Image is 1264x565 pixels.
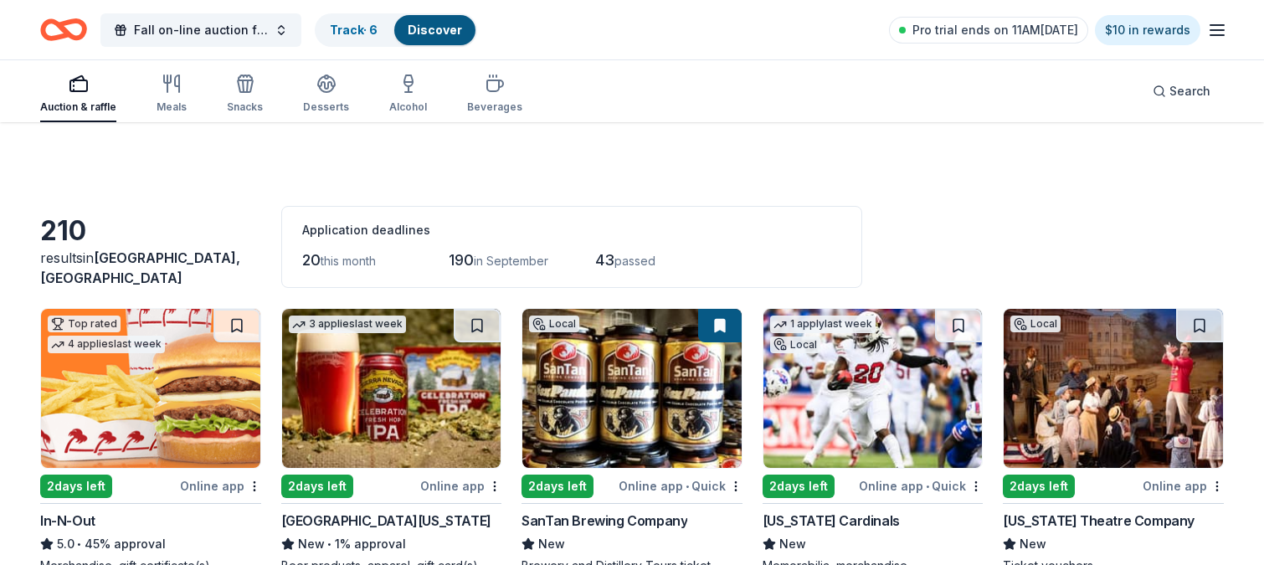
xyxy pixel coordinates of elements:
img: Image for Arizona Cardinals [763,309,983,468]
span: New [1020,534,1046,554]
img: Image for In-N-Out [41,309,260,468]
div: [GEOGRAPHIC_DATA][US_STATE] [281,511,491,531]
div: 210 [40,214,261,248]
span: • [77,537,81,551]
div: Snacks [227,100,263,114]
span: 190 [449,251,474,269]
div: Local [1010,316,1061,332]
span: [GEOGRAPHIC_DATA], [GEOGRAPHIC_DATA] [40,249,240,286]
div: Online app [180,475,261,496]
div: 1% approval [281,534,502,554]
div: 45% approval [40,534,261,554]
span: this month [321,254,376,268]
a: Discover [408,23,462,37]
div: [US_STATE] Cardinals [763,511,900,531]
div: Auction & raffle [40,100,116,114]
div: [US_STATE] Theatre Company [1003,511,1195,531]
img: Image for Sierra Nevada [282,309,501,468]
button: Snacks [227,67,263,122]
span: • [926,480,929,493]
img: Image for Arizona Theatre Company [1004,309,1223,468]
span: Fall on-line auction fundraiser [134,20,268,40]
div: 2 days left [763,475,835,498]
div: Online app [1143,475,1224,496]
span: in [40,249,240,286]
div: 3 applies last week [289,316,406,333]
div: results [40,248,261,288]
div: 2 days left [1003,475,1075,498]
span: New [298,534,325,554]
span: 5.0 [57,534,75,554]
span: in September [474,254,548,268]
button: Meals [157,67,187,122]
img: Image for SanTan Brewing Company [522,309,742,468]
div: Application deadlines [302,220,841,240]
div: Local [529,316,579,332]
div: Desserts [303,100,349,114]
span: New [779,534,806,554]
a: $10 in rewards [1095,15,1200,45]
div: Local [770,336,820,353]
button: Beverages [467,67,522,122]
div: Beverages [467,100,522,114]
div: 4 applies last week [48,336,165,353]
div: Alcohol [389,100,427,114]
div: Meals [157,100,187,114]
div: In-N-Out [40,511,95,531]
span: Search [1169,81,1210,101]
button: Auction & raffle [40,67,116,122]
span: • [327,537,331,551]
div: Online app Quick [619,475,742,496]
a: Home [40,10,87,49]
div: 2 days left [40,475,112,498]
a: Track· 6 [330,23,378,37]
span: • [686,480,689,493]
div: Top rated [48,316,121,332]
span: 43 [595,251,614,269]
a: Pro trial ends on 11AM[DATE] [889,17,1088,44]
div: Online app [420,475,501,496]
div: 1 apply last week [770,316,876,333]
span: passed [614,254,655,268]
div: 2 days left [522,475,593,498]
div: SanTan Brewing Company [522,511,687,531]
div: 2 days left [281,475,353,498]
button: Track· 6Discover [315,13,477,47]
span: New [538,534,565,554]
button: Search [1139,74,1224,108]
button: Alcohol [389,67,427,122]
button: Desserts [303,67,349,122]
div: Online app Quick [859,475,983,496]
span: Pro trial ends on 11AM[DATE] [912,20,1078,40]
span: 20 [302,251,321,269]
button: Fall on-line auction fundraiser [100,13,301,47]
